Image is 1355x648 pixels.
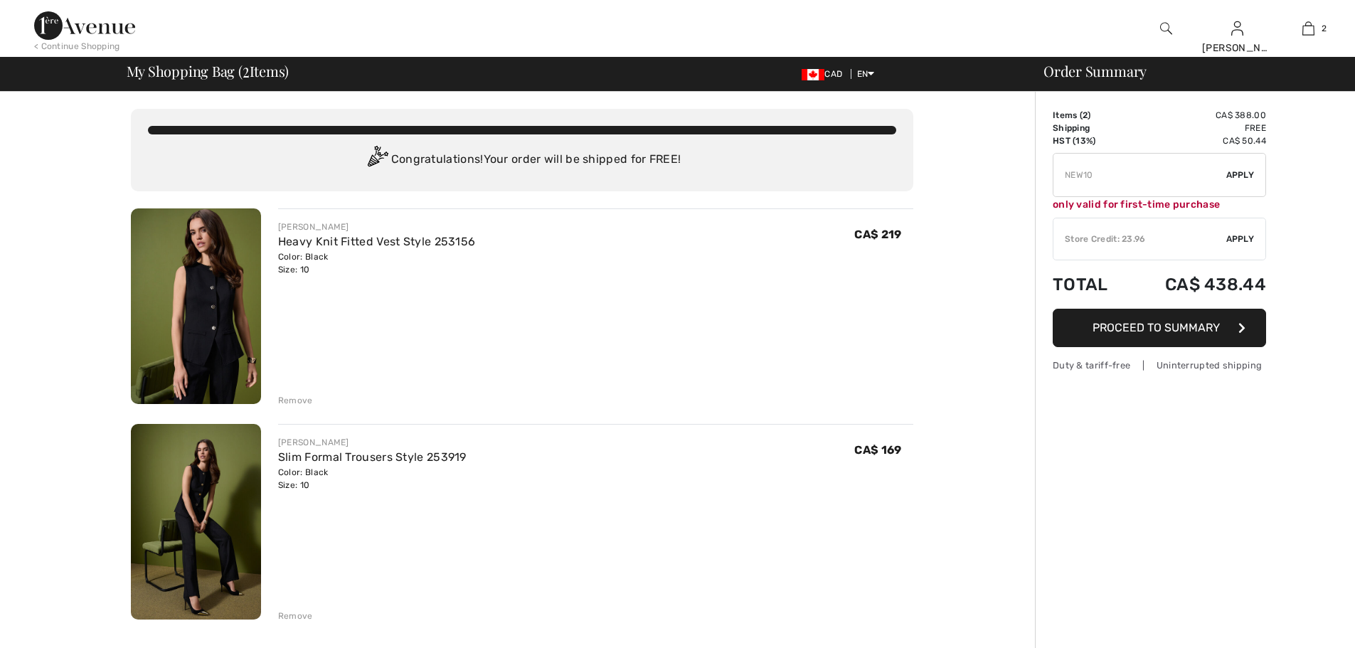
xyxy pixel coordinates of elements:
td: CA$ 50.44 [1128,134,1266,147]
div: Order Summary [1026,64,1346,78]
td: CA$ 388.00 [1128,109,1266,122]
input: Promo code [1053,154,1226,196]
img: Congratulation2.svg [363,146,391,174]
img: My Bag [1302,20,1314,37]
img: 1ère Avenue [34,11,135,40]
button: Proceed to Summary [1053,309,1266,347]
span: Proceed to Summary [1093,321,1220,334]
div: Color: Black Size: 10 [278,466,467,492]
a: Sign In [1231,21,1243,35]
span: CAD [802,69,848,79]
div: Store Credit: 23.96 [1053,233,1226,245]
td: Shipping [1053,122,1128,134]
div: < Continue Shopping [34,40,120,53]
a: Heavy Knit Fitted Vest Style 253156 [278,235,476,248]
img: My Info [1231,20,1243,37]
div: only valid for first-time purchase [1053,197,1266,212]
a: 2 [1273,20,1343,37]
img: search the website [1160,20,1172,37]
a: Slim Formal Trousers Style 253919 [278,450,467,464]
div: [PERSON_NAME] [278,221,476,233]
td: HST (13%) [1053,134,1128,147]
img: Slim Formal Trousers Style 253919 [131,424,261,620]
span: CA$ 169 [854,443,901,457]
span: CA$ 219 [854,228,901,241]
span: 2 [1322,22,1327,35]
td: Items ( ) [1053,109,1128,122]
td: Free [1128,122,1266,134]
div: Color: Black Size: 10 [278,250,476,276]
span: Apply [1226,233,1255,245]
div: Congratulations! Your order will be shipped for FREE! [148,146,896,174]
span: Apply [1226,169,1255,181]
div: Remove [278,394,313,407]
div: [PERSON_NAME] [1202,41,1272,55]
div: [PERSON_NAME] [278,436,467,449]
span: EN [857,69,875,79]
img: Canadian Dollar [802,69,824,80]
span: 2 [243,60,250,79]
div: Duty & tariff-free | Uninterrupted shipping [1053,358,1266,372]
span: 2 [1083,110,1088,120]
div: Remove [278,610,313,622]
td: CA$ 438.44 [1128,260,1266,309]
span: My Shopping Bag ( Items) [127,64,289,78]
img: Heavy Knit Fitted Vest Style 253156 [131,208,261,404]
td: Total [1053,260,1128,309]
